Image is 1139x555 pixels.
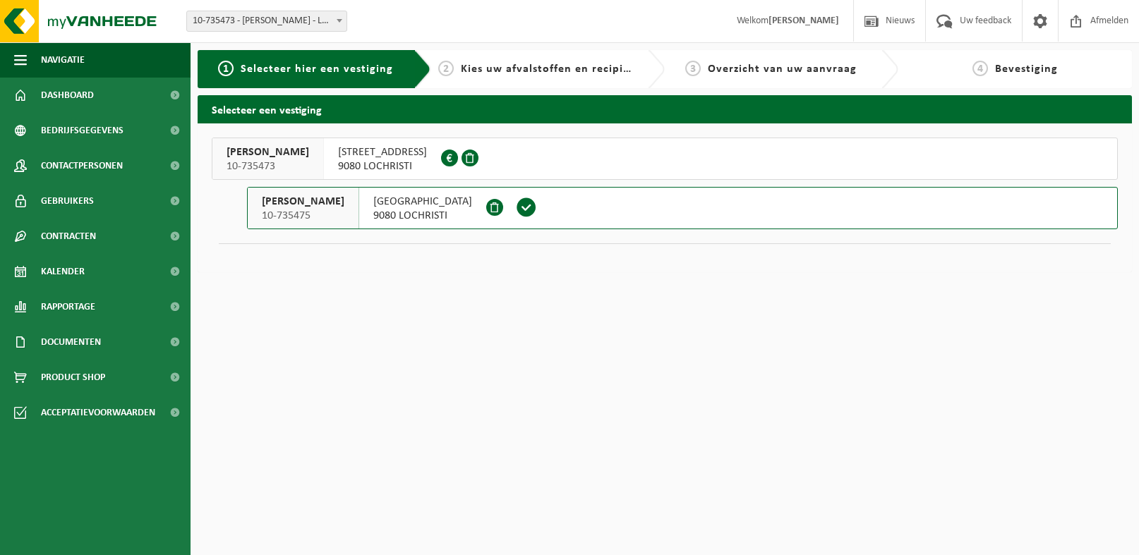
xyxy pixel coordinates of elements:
[41,324,101,360] span: Documenten
[241,63,393,75] span: Selecteer hier een vestiging
[187,11,346,31] span: 10-735473 - KINT JAN - LOCHRISTI
[708,63,857,75] span: Overzicht van uw aanvraag
[227,145,309,159] span: [PERSON_NAME]
[212,138,1118,180] button: [PERSON_NAME] 10-735473 [STREET_ADDRESS]9080 LOCHRISTI
[247,187,1118,229] button: [PERSON_NAME] 10-735475 [GEOGRAPHIC_DATA]9080 LOCHRISTI
[41,148,123,183] span: Contactpersonen
[41,183,94,219] span: Gebruikers
[373,195,472,209] span: [GEOGRAPHIC_DATA]
[227,159,309,173] span: 10-735473
[41,360,105,395] span: Product Shop
[685,61,701,76] span: 3
[262,195,344,209] span: [PERSON_NAME]
[262,209,344,223] span: 10-735475
[41,113,123,148] span: Bedrijfsgegevens
[41,254,85,289] span: Kalender
[41,78,94,113] span: Dashboard
[218,61,234,76] span: 1
[198,95,1132,123] h2: Selecteer een vestiging
[338,159,427,173] span: 9080 LOCHRISTI
[186,11,347,32] span: 10-735473 - KINT JAN - LOCHRISTI
[995,63,1058,75] span: Bevestiging
[373,209,472,223] span: 9080 LOCHRISTI
[461,63,655,75] span: Kies uw afvalstoffen en recipiënten
[438,61,454,76] span: 2
[41,42,85,78] span: Navigatie
[338,145,427,159] span: [STREET_ADDRESS]
[41,289,95,324] span: Rapportage
[41,219,96,254] span: Contracten
[972,61,988,76] span: 4
[769,16,839,26] strong: [PERSON_NAME]
[41,395,155,430] span: Acceptatievoorwaarden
